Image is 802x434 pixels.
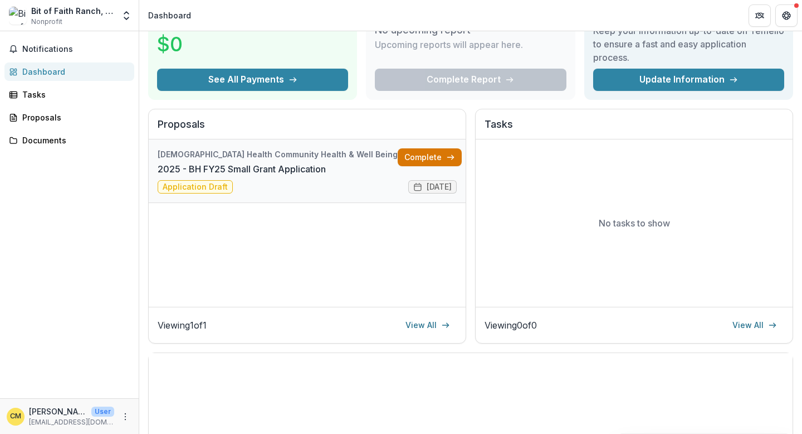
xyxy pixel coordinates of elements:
[399,316,457,334] a: View All
[775,4,798,27] button: Get Help
[22,66,125,78] div: Dashboard
[749,4,771,27] button: Partners
[148,9,191,21] div: Dashboard
[485,319,537,332] p: Viewing 0 of 0
[22,45,130,54] span: Notifications
[4,108,134,127] a: Proposals
[599,216,670,230] p: No tasks to show
[4,85,134,104] a: Tasks
[4,40,134,58] button: Notifications
[398,148,462,166] a: Complete
[22,112,125,123] div: Proposals
[4,131,134,150] a: Documents
[158,118,457,139] h2: Proposals
[29,406,87,417] p: [PERSON_NAME]
[726,316,784,334] a: View All
[22,134,125,146] div: Documents
[119,410,132,423] button: More
[593,24,784,64] h3: Keep your information up-to-date on Temelio to ensure a fast and easy application process.
[31,17,62,27] span: Nonprofit
[157,69,348,91] button: See All Payments
[119,4,134,27] button: Open entity switcher
[31,5,114,17] div: Bit of Faith Ranch, Inc.
[4,62,134,81] a: Dashboard
[22,89,125,100] div: Tasks
[485,118,784,139] h2: Tasks
[9,7,27,25] img: Bit of Faith Ranch, Inc.
[158,319,207,332] p: Viewing 1 of 1
[157,29,241,59] h3: $0
[375,38,523,51] p: Upcoming reports will appear here.
[29,417,114,427] p: [EMAIL_ADDRESS][DOMAIN_NAME]
[91,407,114,417] p: User
[10,413,21,420] div: Cari McGowan
[593,69,784,91] a: Update Information
[158,162,326,176] a: 2025 - BH FY25 Small Grant Application
[144,7,195,23] nav: breadcrumb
